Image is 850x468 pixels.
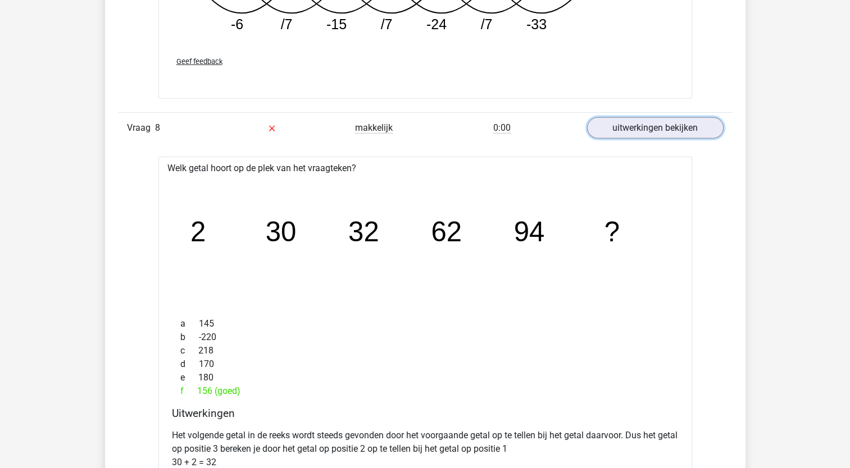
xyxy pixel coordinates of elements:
[180,344,198,357] span: c
[172,371,679,384] div: 180
[176,57,222,66] span: Geef feedback
[180,317,199,331] span: a
[493,122,511,134] span: 0:00
[426,16,446,32] tspan: -24
[180,371,198,384] span: e
[605,217,620,247] tspan: ?
[431,217,462,247] tspan: 62
[526,16,546,32] tspan: -33
[180,331,199,344] span: b
[480,16,492,32] tspan: /7
[355,122,393,134] span: makkelijk
[326,16,346,32] tspan: -15
[380,16,392,32] tspan: /7
[172,317,679,331] div: 145
[172,384,679,398] div: 156 (goed)
[172,407,679,420] h4: Uitwerkingen
[155,122,160,133] span: 8
[180,357,199,371] span: d
[190,217,206,247] tspan: 2
[280,16,292,32] tspan: /7
[266,217,297,247] tspan: 30
[172,357,679,371] div: 170
[172,331,679,344] div: -220
[172,344,679,357] div: 218
[230,16,243,32] tspan: -6
[587,117,724,139] a: uitwerkingen bekijken
[348,217,379,247] tspan: 32
[180,384,197,398] span: f
[127,121,155,135] span: Vraag
[515,217,546,247] tspan: 94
